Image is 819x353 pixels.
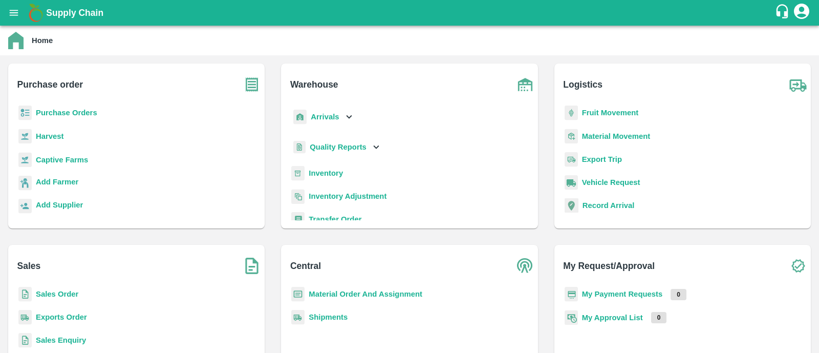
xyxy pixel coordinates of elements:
[36,132,63,140] a: Harvest
[36,199,83,213] a: Add Supplier
[582,290,663,298] a: My Payment Requests
[290,259,321,273] b: Central
[563,77,602,92] b: Logistics
[311,113,339,121] b: Arrivals
[36,201,83,209] b: Add Supplier
[582,178,640,186] a: Vehicle Request
[309,169,343,177] a: Inventory
[293,110,307,124] img: whArrival
[32,36,53,45] b: Home
[565,287,578,302] img: payment
[310,143,367,151] b: Quality Reports
[565,152,578,167] img: delivery
[36,336,86,344] a: Sales Enquiry
[291,189,305,204] img: inventory
[18,106,32,120] img: reciept
[18,152,32,168] img: harvest
[309,192,386,200] a: Inventory Adjustment
[291,137,382,158] div: Quality Reports
[46,6,774,20] a: Supply Chain
[651,312,667,323] p: 0
[18,310,32,325] img: shipments
[309,290,422,298] a: Material Order And Assignment
[565,106,578,120] img: fruit
[582,155,622,163] a: Export Trip
[17,77,83,92] b: Purchase order
[239,72,265,97] img: purchase
[309,215,361,223] a: Transfer Order
[785,253,811,279] img: check
[18,199,32,214] img: supplier
[36,313,87,321] a: Exports Order
[582,109,639,117] a: Fruit Movement
[291,310,305,325] img: shipments
[792,2,811,24] div: account of current user
[565,175,578,190] img: vehicle
[291,212,305,227] img: whTransfer
[46,8,103,18] b: Supply Chain
[293,141,306,154] img: qualityReport
[671,289,686,300] p: 0
[291,287,305,302] img: centralMaterial
[565,310,578,325] img: approval
[309,313,348,321] a: Shipments
[512,72,538,97] img: warehouse
[512,253,538,279] img: central
[565,198,578,213] img: recordArrival
[291,166,305,181] img: whInventory
[291,106,355,129] div: Arrivals
[8,32,24,49] img: home
[774,4,792,22] div: customer-support
[17,259,41,273] b: Sales
[785,72,811,97] img: truck
[290,77,338,92] b: Warehouse
[582,132,651,140] a: Material Movement
[239,253,265,279] img: soSales
[583,201,635,210] a: Record Arrival
[26,3,46,23] img: logo
[18,287,32,302] img: sales
[563,259,655,273] b: My Request/Approval
[36,290,78,298] a: Sales Order
[18,176,32,191] img: farmer
[36,109,97,117] a: Purchase Orders
[18,333,32,348] img: sales
[36,176,78,190] a: Add Farmer
[18,129,32,144] img: harvest
[2,1,26,25] button: open drawer
[36,178,78,186] b: Add Farmer
[36,156,88,164] a: Captive Farms
[582,314,643,322] a: My Approval List
[565,129,578,144] img: material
